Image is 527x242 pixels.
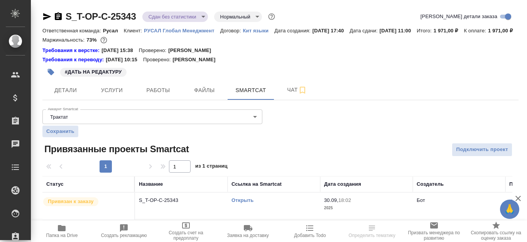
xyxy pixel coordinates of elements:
[160,230,213,241] span: Создать счет на предоплату
[48,114,70,120] button: Трактат
[139,180,163,188] div: Название
[227,233,269,238] span: Заявка на доставку
[243,28,274,34] p: Кит языки
[168,47,217,54] p: [PERSON_NAME]
[403,220,465,242] button: Призвать менеджера по развитию
[155,220,217,242] button: Создать счет на предоплату
[99,35,109,45] button: 449.00 RUB;
[46,128,74,135] span: Сохранить
[93,86,130,95] span: Услуги
[421,13,497,20] span: [PERSON_NAME] детали заказа
[488,28,519,34] p: 1 971,00 ₽
[218,13,253,20] button: Нормальный
[267,12,277,22] button: Доп статусы указывают на важность/срочность заказа
[101,47,139,54] p: [DATE] 15:38
[59,68,127,75] span: ДАТЬ НА РЕДАКТУРУ
[312,28,350,34] p: [DATE] 17:40
[139,197,224,204] p: S_T-OP-C-25343
[144,27,220,34] a: РУСАЛ Глобал Менеджмент
[146,13,199,20] button: Сдан без статистики
[274,28,312,34] p: Дата создания:
[434,28,464,34] p: 1 971,00 ₽
[143,56,173,64] p: Проверено:
[231,197,253,203] a: Открыть
[66,11,136,22] a: S_T-OP-C-25343
[350,28,379,34] p: Дата сдачи:
[503,201,516,217] span: 🙏
[31,220,93,242] button: Папка на Drive
[324,204,409,212] p: 2025
[500,200,519,219] button: 🙏
[139,47,169,54] p: Проверено:
[217,220,279,242] button: Заявка на доставку
[172,56,221,64] p: [PERSON_NAME]
[464,28,488,34] p: К оплате:
[348,233,395,238] span: Определить тематику
[106,56,143,64] p: [DATE] 10:15
[417,28,433,34] p: Итого:
[232,86,269,95] span: Smartcat
[101,233,147,238] span: Создать рекламацию
[338,197,351,203] p: 18:02
[42,37,86,43] p: Маржинальность:
[279,220,341,242] button: Добавить Todo
[298,86,307,95] svg: Подписаться
[144,28,220,34] p: РУСАЛ Глобал Менеджмент
[408,230,461,241] span: Призвать менеджера по развитию
[456,145,508,154] span: Подключить проект
[341,220,403,242] button: Определить тематику
[93,220,155,242] button: Создать рекламацию
[42,47,101,54] a: Требования к верстке:
[42,143,189,155] span: Привязанные проекты Smartcat
[294,233,326,238] span: Добавить Todo
[42,109,262,124] div: Трактат
[243,27,274,34] a: Кит языки
[46,233,78,238] span: Папка на Drive
[46,180,64,188] div: Статус
[124,28,144,34] p: Клиент:
[220,28,243,34] p: Договор:
[324,180,361,188] div: Дата создания
[54,12,63,21] button: Скопировать ссылку
[214,12,262,22] div: Сдан без статистики
[42,64,59,81] button: Добавить тэг
[279,85,316,95] span: Чат
[195,161,228,173] span: из 1 страниц
[324,197,338,203] p: 30.09,
[186,86,223,95] span: Файлы
[380,28,417,34] p: [DATE] 11:00
[465,220,527,242] button: Скопировать ссылку на оценку заказа
[417,180,444,188] div: Создатель
[42,47,101,54] div: Нажми, чтобы открыть папку с инструкцией
[42,56,106,64] a: Требования к переводу:
[140,86,177,95] span: Работы
[42,28,103,34] p: Ответственная команда:
[48,198,94,205] p: Привязан к заказу
[452,143,512,156] button: Подключить проект
[231,180,282,188] div: Ссылка на Smartcat
[65,68,122,76] p: #ДАТЬ НА РЕДАКТУРУ
[417,197,425,203] p: Бот
[47,86,84,95] span: Детали
[470,230,522,241] span: Скопировать ссылку на оценку заказа
[42,12,52,21] button: Скопировать ссылку для ЯМессенджера
[103,28,124,34] p: Русал
[86,37,98,43] p: 73%
[42,126,78,137] button: Сохранить
[142,12,208,22] div: Сдан без статистики
[42,56,106,64] div: Нажми, чтобы открыть папку с инструкцией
